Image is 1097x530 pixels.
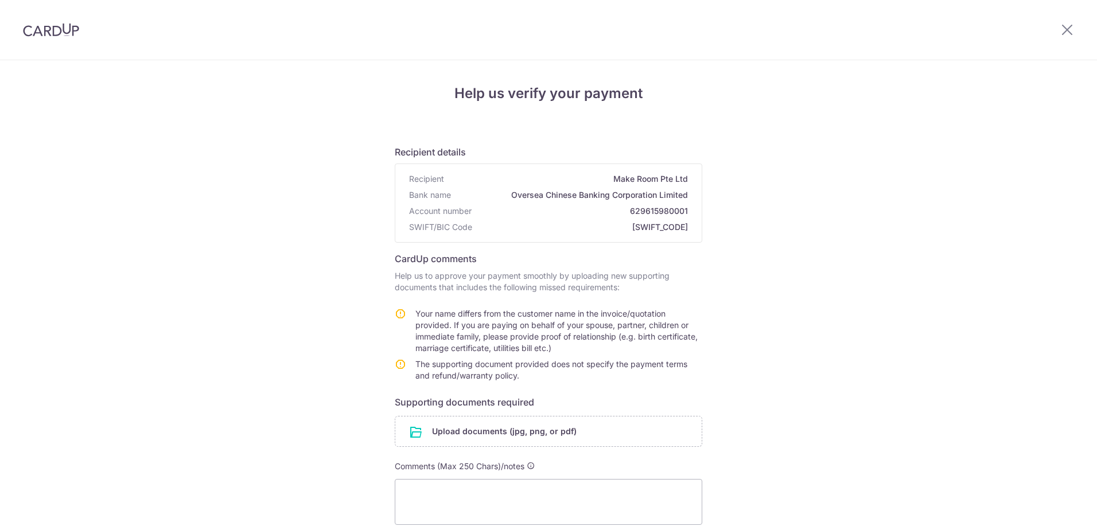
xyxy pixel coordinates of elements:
[395,461,524,471] span: Comments (Max 250 Chars)/notes
[395,145,702,159] h6: Recipient details
[409,205,472,217] span: Account number
[415,309,698,353] span: Your name differs from the customer name in the invoice/quotation provided. If you are paying on ...
[395,395,702,409] h6: Supporting documents required
[395,416,702,447] div: Upload documents (jpg, png, or pdf)
[409,173,444,185] span: Recipient
[395,83,702,104] h4: Help us verify your payment
[477,221,688,233] span: [SWIFT_CODE]
[395,252,702,266] h6: CardUp comments
[456,189,688,201] span: Oversea Chinese Banking Corporation Limited
[23,23,79,37] img: CardUp
[415,359,687,380] span: The supporting document provided does not specify the payment terms and refund/warranty policy.
[476,205,688,217] span: 629615980001
[449,173,688,185] span: Make Room Pte Ltd
[409,221,472,233] span: SWIFT/BIC Code
[409,189,451,201] span: Bank name
[395,270,702,293] p: Help us to approve your payment smoothly by uploading new supporting documents that includes the ...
